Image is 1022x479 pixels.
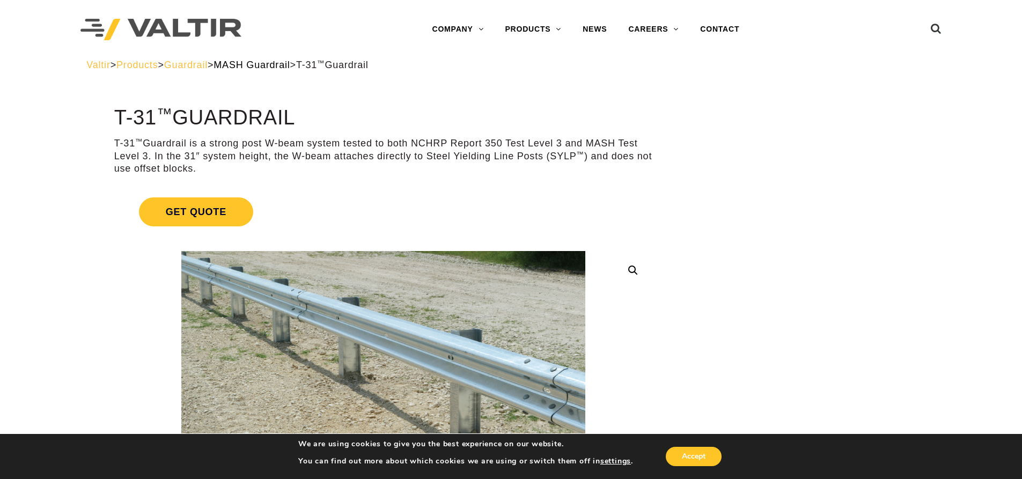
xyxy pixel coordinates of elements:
[116,60,158,70] a: Products
[666,447,722,466] button: Accept
[114,107,652,129] h1: T-31 Guardrail
[86,60,110,70] a: Valtir
[296,60,369,70] span: T-31 Guardrail
[600,456,631,466] button: settings
[298,456,633,466] p: You can find out more about which cookies we are using or switch them off in .
[689,19,750,40] a: CONTACT
[80,19,241,41] img: Valtir
[214,60,290,70] a: MASH Guardrail
[139,197,253,226] span: Get Quote
[114,185,652,239] a: Get Quote
[164,60,208,70] a: Guardrail
[157,105,172,122] sup: ™
[86,59,936,71] div: > > > >
[494,19,572,40] a: PRODUCTS
[114,137,652,175] p: T-31 Guardrail is a strong post W-beam system tested to both NCHRP Report 350 Test Level 3 and MA...
[298,439,633,449] p: We are using cookies to give you the best experience on our website.
[577,150,584,158] sup: ™
[317,59,325,67] sup: ™
[421,19,494,40] a: COMPANY
[617,19,689,40] a: CAREERS
[572,19,617,40] a: NEWS
[135,137,143,145] sup: ™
